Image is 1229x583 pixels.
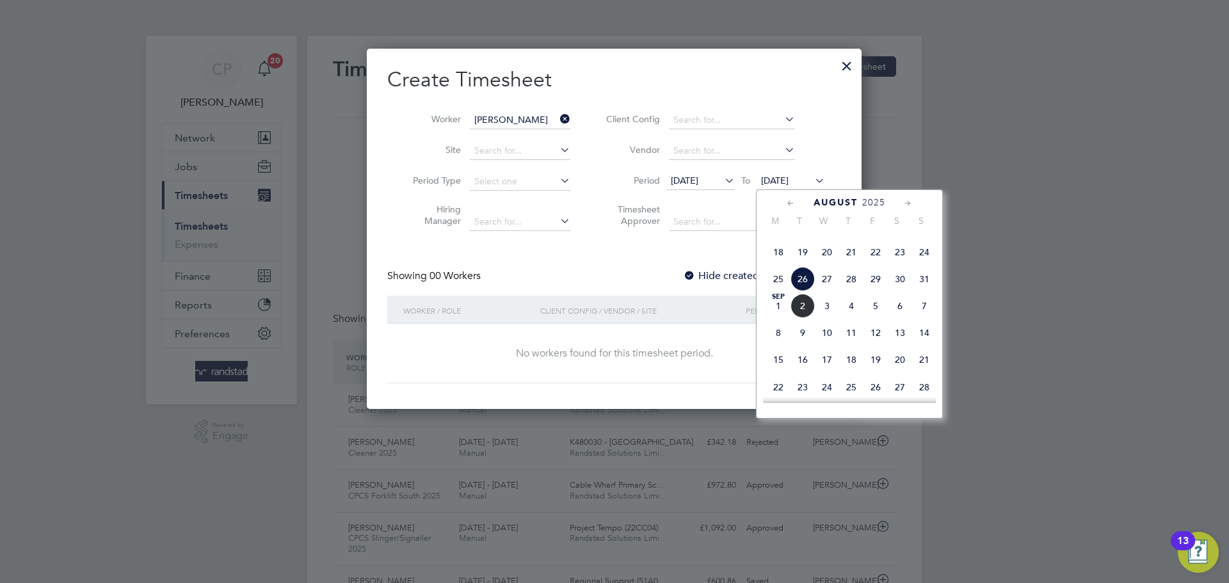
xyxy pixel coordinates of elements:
div: Period [743,296,828,325]
div: Showing [387,269,483,283]
span: 24 [912,240,936,264]
span: 19 [791,240,815,264]
span: August [814,197,858,208]
span: 13 [888,321,912,345]
input: Search for... [669,111,795,129]
span: 17 [815,347,839,372]
span: 18 [839,347,864,372]
label: Timesheet Approver [602,204,660,227]
span: 3 [815,294,839,318]
label: Hide created timesheets [683,269,813,282]
span: 19 [864,347,888,372]
div: Client Config / Vendor / Site [537,296,743,325]
span: 22 [864,240,888,264]
input: Search for... [470,213,570,231]
label: Worker [403,113,461,125]
span: T [787,215,812,227]
span: 20 [888,347,912,372]
span: 24 [815,375,839,399]
span: 28 [912,375,936,399]
span: 31 [912,267,936,291]
button: Open Resource Center, 13 new notifications [1178,532,1219,573]
span: 23 [791,375,815,399]
span: [DATE] [671,175,698,186]
span: 16 [791,347,815,372]
span: 26 [791,267,815,291]
span: 10 [815,321,839,345]
span: W [812,215,836,227]
span: 22 [766,375,791,399]
label: Site [403,144,461,156]
span: 4 [839,294,864,318]
label: Period [602,175,660,186]
input: Search for... [669,213,795,231]
label: Period Type [403,175,461,186]
span: S [885,215,909,227]
span: 9 [791,321,815,345]
input: Search for... [470,111,570,129]
input: Search for... [669,142,795,160]
span: 27 [888,375,912,399]
label: Hiring Manager [403,204,461,227]
span: 8 [766,321,791,345]
span: 21 [912,347,936,372]
span: 21 [839,240,864,264]
div: 13 [1177,541,1189,557]
span: 30 [888,267,912,291]
span: 7 [912,294,936,318]
span: F [860,215,885,227]
div: No workers found for this timesheet period. [400,347,828,360]
span: S [909,215,933,227]
span: 23 [888,240,912,264]
span: 14 [912,321,936,345]
span: 5 [864,294,888,318]
span: T [836,215,860,227]
span: [DATE] [761,175,789,186]
span: Sep [766,294,791,300]
span: 12 [864,321,888,345]
span: 25 [839,375,864,399]
span: 27 [815,267,839,291]
div: Worker / Role [400,296,537,325]
span: 2 [791,294,815,318]
span: 25 [766,267,791,291]
span: 6 [888,294,912,318]
span: 00 Workers [430,269,481,282]
span: M [763,215,787,227]
span: 15 [766,347,791,372]
input: Select one [470,173,570,191]
span: 28 [839,267,864,291]
span: 20 [815,240,839,264]
label: Client Config [602,113,660,125]
span: 2025 [862,197,885,208]
span: 1 [766,294,791,318]
span: 18 [766,240,791,264]
span: 11 [839,321,864,345]
label: Vendor [602,144,660,156]
span: 29 [864,267,888,291]
h2: Create Timesheet [387,67,841,93]
input: Search for... [470,142,570,160]
span: 26 [864,375,888,399]
span: To [737,172,754,189]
